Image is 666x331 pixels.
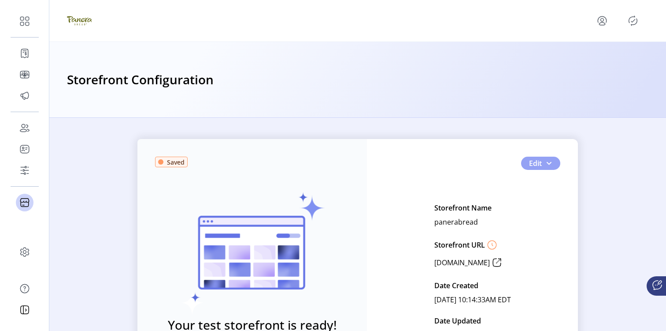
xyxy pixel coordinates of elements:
[67,70,214,90] h3: Storefront Configuration
[434,201,492,215] p: Storefront Name
[434,293,511,307] p: [DATE] 10:14:33AM EDT
[521,157,560,170] button: Edit
[67,8,92,33] img: logo
[434,314,481,328] p: Date Updated
[434,278,478,293] p: Date Created
[595,14,609,28] button: menu
[434,240,485,250] p: Storefront URL
[529,158,542,169] span: Edit
[434,215,478,229] p: panerabread
[167,158,185,167] span: Saved
[434,257,490,268] p: [DOMAIN_NAME]
[626,14,640,28] button: Publisher Panel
